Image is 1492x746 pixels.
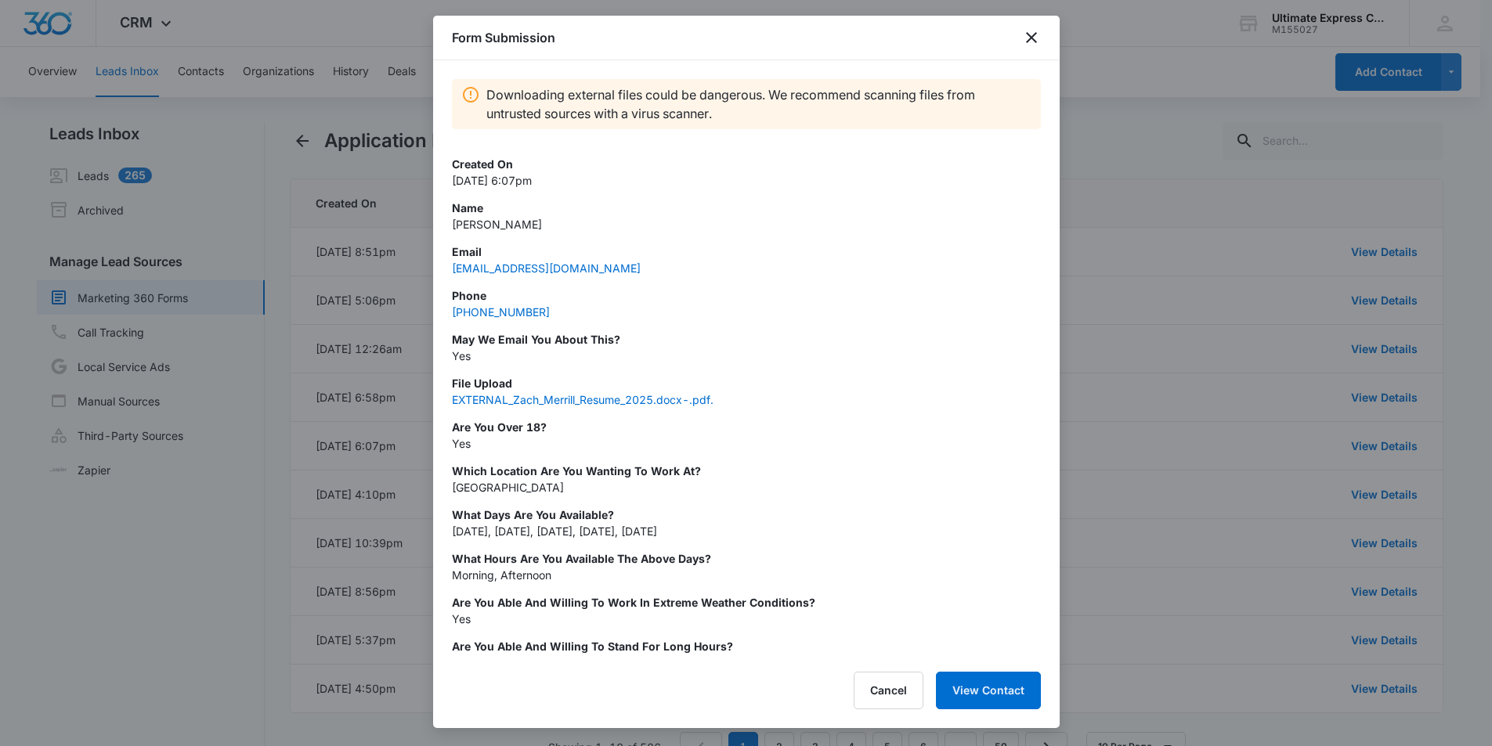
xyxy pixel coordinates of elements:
p: Yes [452,654,1041,671]
a: EXTERNAL_Zach_Merrill_Resume_2025.docx-.pdf. [452,393,713,406]
button: View Contact [936,672,1041,709]
p: Are You Over 18? [452,419,1041,435]
p: [GEOGRAPHIC_DATA] [452,479,1041,496]
p: Morning, Afternoon [452,567,1041,583]
p: Downloading external files could be dangerous. We recommend scanning files from untrusted sources... [486,85,1031,123]
p: Yes [452,611,1041,627]
button: close [1022,28,1041,47]
p: What days are you available? [452,506,1041,523]
p: Name [452,200,1041,216]
p: Which Location are you wanting to work at? [452,463,1041,479]
button: Cancel [854,672,923,709]
p: Email [452,243,1041,260]
p: Are you able and willing to stand for long hours? [452,638,1041,654]
p: Are you able and willing to work in extreme weather conditions? [452,594,1041,611]
a: [EMAIL_ADDRESS][DOMAIN_NAME] [452,261,641,275]
p: Yes [452,435,1041,452]
p: File upload [452,375,1041,391]
h1: Form Submission [452,28,555,47]
p: [DATE] 6:07pm [452,172,1041,189]
p: Yes [452,348,1041,364]
p: Phone [452,287,1041,304]
p: May we email you about this? [452,331,1041,348]
p: [DATE], [DATE], [DATE], [DATE], [DATE] [452,523,1041,539]
p: Created On [452,156,1041,172]
p: [PERSON_NAME] [452,216,1041,232]
p: What hours are you available the above days? [452,550,1041,567]
a: [PHONE_NUMBER] [452,305,550,319]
